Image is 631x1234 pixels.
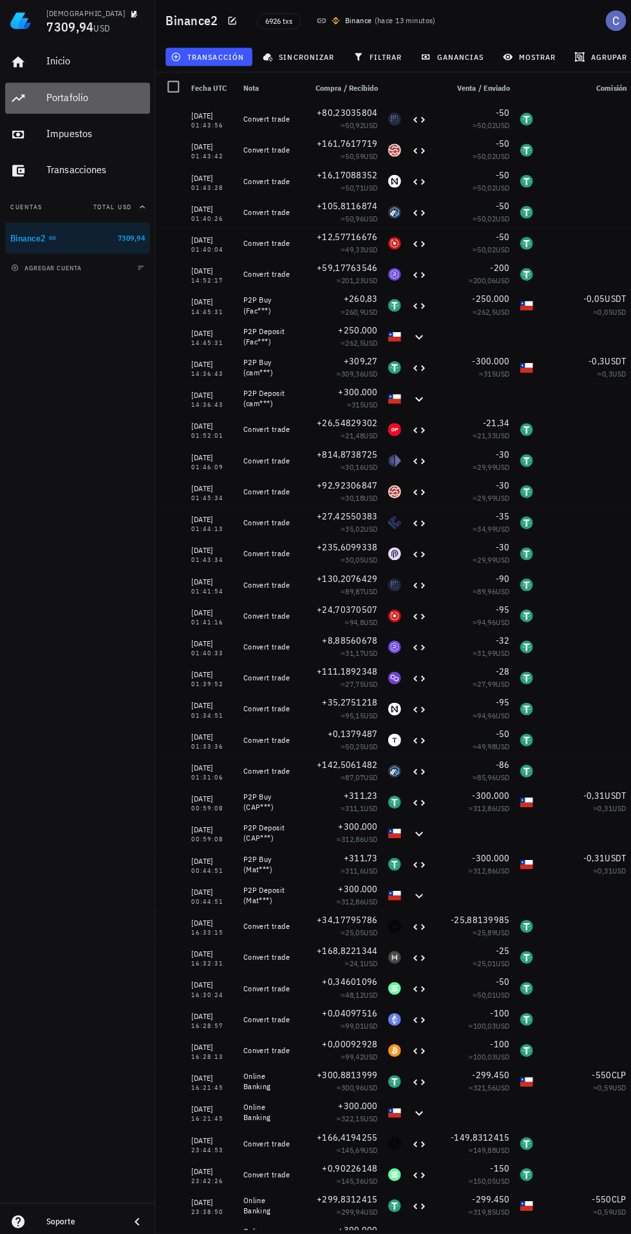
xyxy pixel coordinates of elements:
[339,1078,362,1087] span: 300,96
[264,51,333,62] span: sincronizar
[339,120,376,129] span: ≈
[242,268,294,278] div: Convert trade
[518,174,531,187] div: USDT-icon
[471,151,507,160] span: ≈
[518,452,531,465] div: USDT-icon
[518,112,531,125] div: USDT-icon
[475,614,494,624] span: 94,96
[46,18,93,35] span: 7309,94
[337,879,376,890] span: +300.000
[471,120,507,129] span: ≈
[314,82,376,92] span: Compra / Recibido
[475,182,494,191] span: 50,02
[46,55,144,67] div: Inicio
[518,359,531,372] div: CLP-icon
[493,230,507,241] span: -50
[315,168,376,180] span: +16,17088352
[191,418,232,431] div: [DATE]
[471,1201,493,1211] span: 319,85
[363,274,376,284] span: USD
[354,51,400,62] span: filtrar
[330,17,338,24] img: 270.png
[344,429,363,438] span: 21,48
[494,182,507,191] span: USD
[471,182,507,191] span: ≈
[386,359,399,372] div: USDT-icon
[321,1157,376,1168] span: +0,90226148
[346,48,408,66] button: filtrar
[602,292,623,303] span: USDT
[185,72,237,103] div: Fecha UTC
[339,367,362,377] span: 309,36
[595,799,610,809] span: 0,31
[315,570,376,581] span: +130,2076429
[242,386,294,407] div: P2P Deposit (cam***)
[339,1108,362,1118] span: 322,15
[344,212,363,222] span: 50,96
[321,1033,376,1045] span: +0,00092928
[471,305,507,315] span: ≈
[363,336,376,346] span: USD
[494,305,507,315] span: USD
[493,446,507,458] span: -30
[363,460,376,469] span: USD
[5,191,149,221] button: CuentasTotal USD
[493,508,507,519] span: -35
[191,201,232,214] div: [DATE]
[595,305,610,315] span: 0,05
[344,460,363,469] span: 30,16
[475,985,494,995] span: 50,01
[350,398,363,407] span: 315
[589,1188,608,1199] span: -550
[242,355,294,376] div: P2P Buy (cam***)
[321,971,376,983] span: +0,34601096
[488,1033,507,1045] span: -100
[337,817,376,828] span: +300.000
[493,631,507,643] span: -32
[321,631,376,643] span: +8,88560678
[344,799,363,809] span: 311,1
[475,645,494,655] span: 31,99
[191,183,232,190] div: 01:43:28
[343,14,370,27] div: Binance
[191,122,232,128] div: 01:43:56
[475,769,494,778] span: 85,96
[493,601,507,612] span: -95
[518,143,531,156] div: USDT-icon
[315,508,376,519] span: +27,42550383
[471,274,493,284] span: 200,06
[475,429,494,438] span: 21,33
[471,1170,493,1180] span: 150,05
[335,367,376,377] span: ≈
[5,82,149,113] a: Portafolio
[191,338,232,344] div: 14:45:31
[191,82,225,92] span: Fecha UTC
[599,367,610,377] span: 0,3
[470,1188,507,1199] span: -299.450
[475,212,494,222] span: 50,02
[581,786,602,798] span: -0,31
[470,1064,507,1076] span: -299.450
[610,367,623,377] span: USD
[346,398,376,407] span: ≈
[191,369,232,375] div: 14:36:43
[344,182,363,191] span: 50,71
[386,143,399,156] div: SEI-icon
[339,460,376,469] span: ≈
[242,175,294,185] div: Convert trade
[321,693,376,705] span: +35,2751218
[475,305,494,315] span: 262,5
[339,892,362,902] span: 312,86
[455,82,507,92] span: Venta / Enviado
[342,786,376,798] span: +311,23
[348,614,363,624] span: 94,8
[191,171,232,183] div: [DATE]
[449,910,507,921] span: -25,88139985
[386,236,399,248] div: RENDER-icon
[466,274,507,284] span: ≈
[337,384,376,396] span: +300.000
[494,274,507,284] span: USD
[191,294,232,307] div: [DATE]
[344,305,363,315] span: 260,9
[595,367,623,377] span: ≈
